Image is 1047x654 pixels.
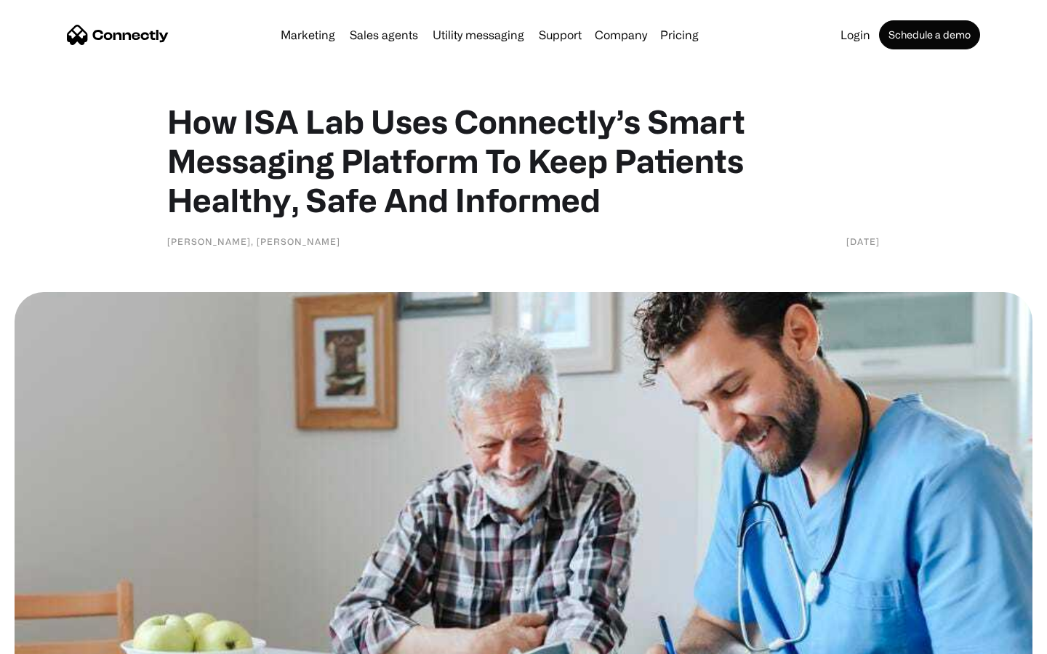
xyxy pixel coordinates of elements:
[15,629,87,649] aside: Language selected: English
[835,29,876,41] a: Login
[427,29,530,41] a: Utility messaging
[654,29,705,41] a: Pricing
[167,234,340,249] div: [PERSON_NAME], [PERSON_NAME]
[167,102,880,219] h1: How ISA Lab Uses Connectly’s Smart Messaging Platform To Keep Patients Healthy, Safe And Informed
[533,29,587,41] a: Support
[344,29,424,41] a: Sales agents
[846,234,880,249] div: [DATE]
[29,629,87,649] ul: Language list
[595,25,647,45] div: Company
[879,20,980,49] a: Schedule a demo
[275,29,341,41] a: Marketing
